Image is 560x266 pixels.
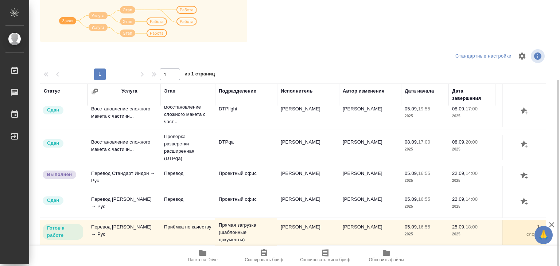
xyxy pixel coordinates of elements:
p: 16:55 [418,171,430,176]
p: 05.09, [405,171,418,176]
p: 05.09, [405,224,418,230]
span: Посмотреть информацию [531,49,546,63]
span: Настроить таблицу [513,47,531,65]
p: 61 [499,105,540,113]
button: Добавить оценку [518,138,531,151]
p: 1 [499,223,540,231]
p: Выполнен [47,171,72,178]
td: [PERSON_NAME] [277,220,339,245]
p: 14:00 [466,196,478,202]
button: Скопировать мини-бриф [295,246,356,266]
div: Дата начала [405,87,434,95]
p: 2025 [452,231,492,238]
p: 17:00 [418,139,430,145]
div: Дата завершения [452,87,492,102]
button: Папка на Drive [172,246,233,266]
p: 2025 [452,203,492,210]
div: Этап [164,87,175,95]
td: [PERSON_NAME] [339,135,401,160]
p: Сдан [47,106,59,114]
p: 05.09, [405,196,418,202]
p: Страница А4 [499,113,540,120]
td: DTPqa [215,135,277,160]
span: 🙏 [537,227,550,243]
p: слово [499,231,540,238]
p: Проверка разверстки расширенная (DTPqa) [164,133,211,162]
p: 20:00 [466,139,478,145]
p: 2025 [452,177,492,184]
p: 18:00 [466,224,478,230]
p: Перевод [164,196,211,203]
td: [PERSON_NAME] [339,220,401,245]
p: 05.09, [405,106,418,112]
p: слово [499,203,540,210]
p: 2025 [405,113,445,120]
td: [PERSON_NAME] [339,192,401,218]
button: 🙏 [534,226,553,244]
button: Сгруппировать [91,88,98,95]
td: [PERSON_NAME] [339,102,401,127]
button: Добавить оценку [518,105,531,118]
button: Добавить оценку [518,196,531,208]
p: 19:55 [418,106,430,112]
td: Перевод Стандарт Индон → Рус [87,166,160,192]
div: Автор изменения [343,87,384,95]
p: Восстановление сложного макета с част... [164,103,211,125]
p: 61 [499,138,540,146]
p: 22.09, [452,196,466,202]
p: 14:00 [466,171,478,176]
td: Восстановление сложного макета с частичн... [87,135,160,160]
p: 08.09, [452,106,466,112]
div: split button [454,51,513,62]
p: 16:55 [418,196,430,202]
p: 08.09, [452,139,466,145]
button: Скопировать бриф [233,246,295,266]
div: Статус [44,87,60,95]
td: [PERSON_NAME] [277,192,339,218]
p: Сдан [47,197,59,204]
span: Обновить файлы [369,257,404,262]
span: Скопировать бриф [245,257,283,262]
td: Прямая загрузка (шаблонные документы) [215,218,277,247]
td: [PERSON_NAME] [339,166,401,192]
p: 2025 [452,113,492,120]
span: из 1 страниц [184,70,215,80]
p: 16:55 [418,224,430,230]
p: 2025 [405,146,445,153]
p: 08.09, [405,139,418,145]
span: Скопировать мини-бриф [300,257,350,262]
td: Проектный офис [215,192,277,218]
td: DTPlight [215,102,277,127]
p: 25.09, [452,224,466,230]
p: Готов к работе [47,224,79,239]
td: [PERSON_NAME] [277,166,339,192]
p: 22.09, [452,171,466,176]
p: страница [499,146,540,153]
td: Проектный офис [215,166,277,192]
p: слово [499,177,540,184]
td: [PERSON_NAME] [277,102,339,127]
div: Услуга [121,87,137,95]
p: 2025 [452,146,492,153]
p: Перевод [164,170,211,177]
span: Папка на Drive [188,257,218,262]
p: Приёмка по качеству [164,223,211,231]
div: Подразделение [219,87,256,95]
td: Восстановление сложного макета с частичн... [87,102,160,127]
p: 17:00 [466,106,478,112]
td: Перевод [PERSON_NAME] → Рус [87,192,160,218]
p: 898,05 [499,170,540,177]
p: 2025 [405,231,445,238]
p: Сдан [47,140,59,147]
p: 1 400 [499,196,540,203]
p: 2025 [405,203,445,210]
td: Перевод [PERSON_NAME] → Рус [87,220,160,245]
div: Исполнитель [281,87,313,95]
button: Обновить файлы [356,246,417,266]
p: 2025 [405,177,445,184]
td: [PERSON_NAME] [277,135,339,160]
